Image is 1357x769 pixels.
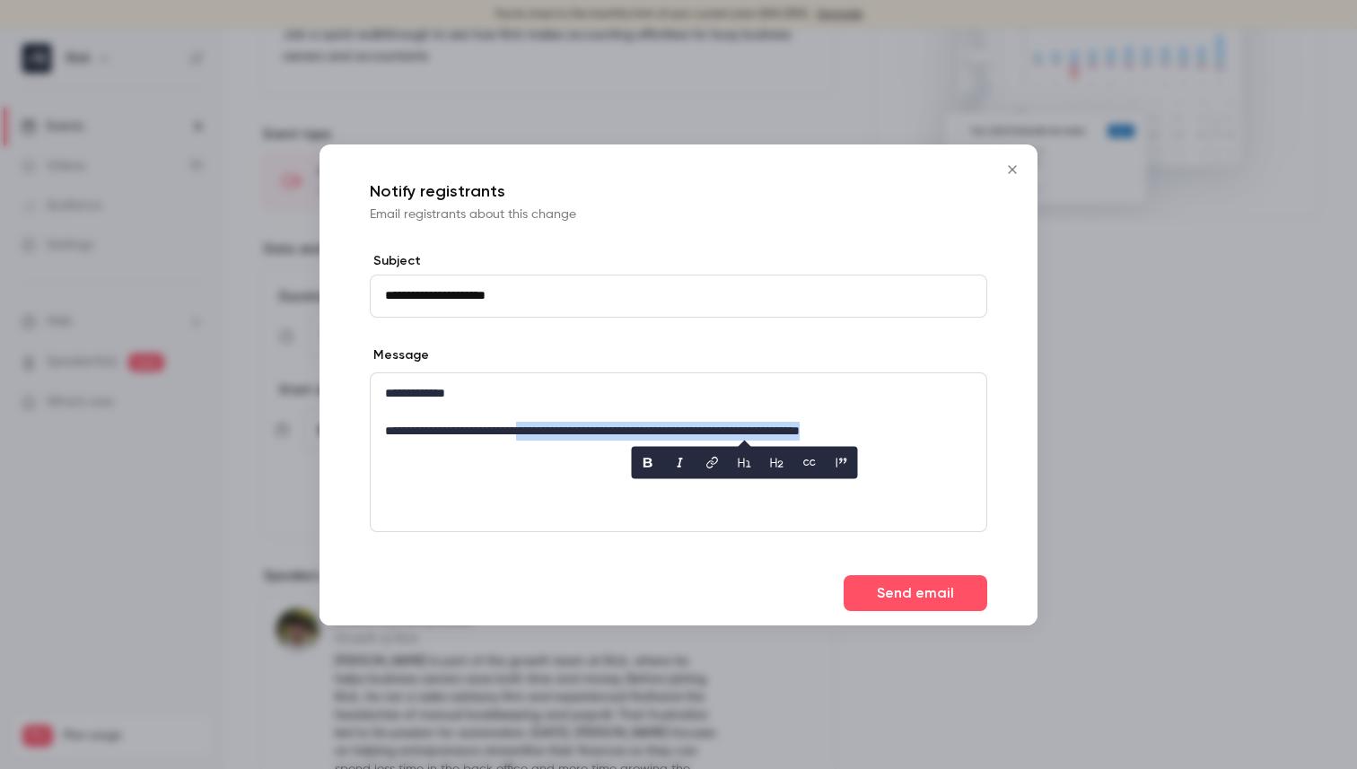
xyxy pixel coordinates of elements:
[666,448,695,476] button: italic
[844,575,987,611] button: Send email
[370,180,987,202] p: Notify registrants
[634,448,662,476] button: bold
[371,373,986,531] div: editor
[994,152,1030,188] button: Close
[370,346,429,364] label: Message
[370,252,987,270] label: Subject
[370,205,987,223] p: Email registrants about this change
[827,448,856,476] button: blockquote
[698,448,727,476] button: link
